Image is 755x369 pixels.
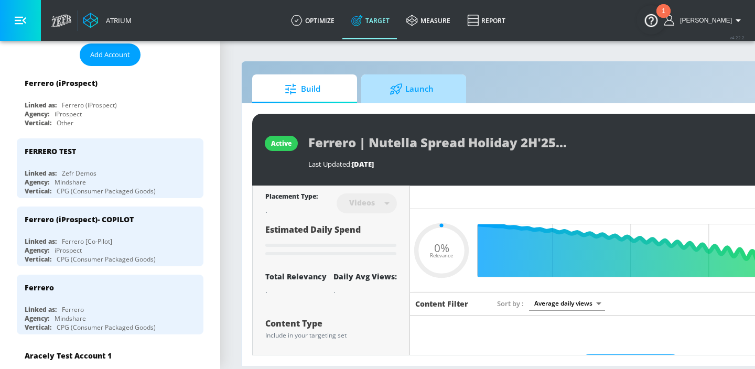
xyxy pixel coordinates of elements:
div: active [271,139,292,148]
div: Total Relevancy [265,272,327,281]
a: measure [398,2,459,39]
a: Report [459,2,514,39]
div: Estimated Daily Spend [265,224,397,259]
div: Linked as: [25,169,57,178]
div: Ferrero (iProspect)Linked as:Ferrero (iProspect)Agency:iProspectVertical:Other [17,70,203,130]
div: Linked as: [25,101,57,110]
div: Videos [344,198,380,207]
div: FerreroLinked as:FerreroAgency:MindshareVertical:CPG (Consumer Packaged Goods) [17,275,203,334]
div: Mindshare [55,178,86,187]
span: Relevance [430,253,453,258]
span: Add Account [90,49,130,61]
a: Atrium [83,13,132,28]
div: Include in your targeting set [265,332,397,339]
div: Aracely Test Account 1 [25,351,112,361]
h6: Content Filter [415,299,468,309]
div: Ferrero (iProspect)- COPILOT [25,214,134,224]
span: v 4.22.2 [730,35,745,40]
a: Target [343,2,398,39]
div: FERRERO TESTLinked as:Zefr DemosAgency:MindshareVertical:CPG (Consumer Packaged Goods) [17,138,203,198]
span: [DATE] [352,159,374,169]
div: Vertical: [25,323,51,332]
div: CPG (Consumer Packaged Goods) [57,323,156,332]
div: Agency: [25,246,49,255]
div: Agency: [25,178,49,187]
div: Mindshare [55,314,86,323]
div: Daily Avg Views: [333,272,397,281]
div: iProspect [55,246,82,255]
a: optimize [283,2,343,39]
div: Vertical: [25,187,51,196]
div: CPG (Consumer Packaged Goods) [57,255,156,264]
div: Average daily views [529,296,605,310]
div: FERRERO TEST [25,146,76,156]
div: Agency: [25,110,49,118]
div: Ferrero [25,283,54,292]
div: Linked as: [25,237,57,246]
div: Ferrero (iProspect)- COPILOTLinked as:Ferrero [Co-Pilot]Agency:iProspectVertical:CPG (Consumer Pa... [17,207,203,266]
div: Agency: [25,314,49,323]
span: Launch [372,77,451,102]
div: Atrium [102,16,132,25]
div: Vertical: [25,255,51,264]
span: login as: anthony.rios@zefr.com [676,17,732,24]
div: 1 [662,11,665,25]
div: Ferrero [62,305,84,314]
span: Estimated Daily Spend [265,224,361,235]
button: [PERSON_NAME] [664,14,745,27]
div: Placement Type: [265,192,318,203]
span: Build [263,77,342,102]
div: Vertical: [25,118,51,127]
div: iProspect [55,110,82,118]
span: Sort by [497,299,524,308]
div: Linked as: [25,305,57,314]
div: Ferrero (iProspect) [62,101,117,110]
div: Content Type [265,319,397,328]
button: Open Resource Center, 1 new notification [637,5,666,35]
div: Ferrero (iProspect) [25,78,98,88]
div: CPG (Consumer Packaged Goods) [57,187,156,196]
div: Zefr Demos [62,169,96,178]
div: Ferrero [Co-Pilot] [62,237,112,246]
button: Add Account [80,44,141,66]
span: 0% [434,242,449,253]
div: Other [57,118,73,127]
